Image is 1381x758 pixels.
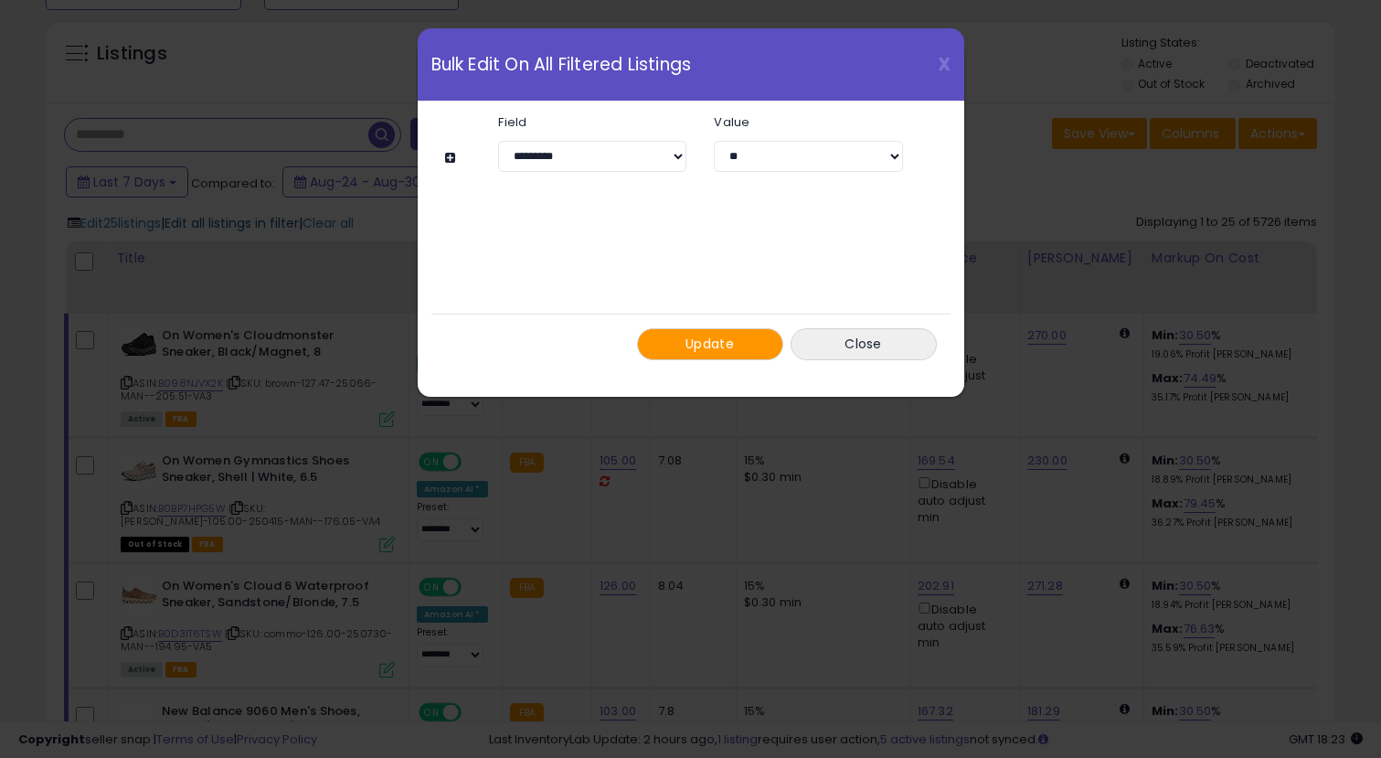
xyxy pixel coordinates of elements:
span: X [938,51,951,77]
button: Close [791,328,937,360]
label: Value [700,116,916,128]
label: Field [484,116,700,128]
span: Bulk Edit On All Filtered Listings [431,56,692,73]
span: Update [685,335,734,353]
